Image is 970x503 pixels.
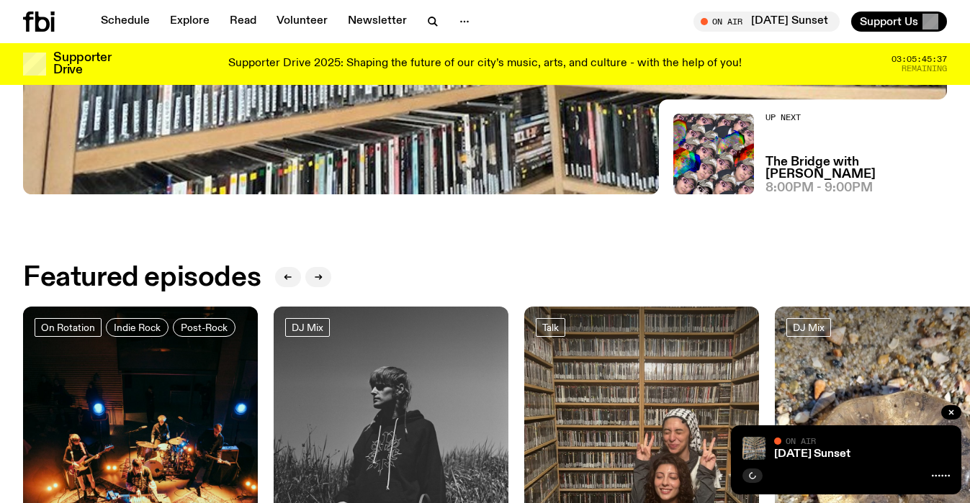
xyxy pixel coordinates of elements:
a: DJ Mix [786,318,831,337]
a: The Bridge with [PERSON_NAME] [765,156,947,181]
h3: Supporter Drive [53,52,111,76]
span: Indie Rock [114,322,161,332]
a: DJ Mix [285,318,330,337]
img: A corner shot of the fbi music library [742,437,765,460]
span: On Rotation [41,322,95,332]
button: On Air[DATE] Sunset [693,12,840,32]
a: Volunteer [268,12,336,32]
span: DJ Mix [292,322,323,332]
a: Read [221,12,265,32]
a: On Rotation [35,318,102,337]
h2: Up Next [765,114,947,122]
p: Supporter Drive 2025: Shaping the future of our city’s music, arts, and culture - with the help o... [228,58,742,71]
a: Newsletter [339,12,416,32]
a: [DATE] Sunset [774,448,850,460]
a: Schedule [92,12,158,32]
span: 03:05:45:37 [892,55,947,63]
a: Indie Rock [106,318,169,337]
span: Remaining [902,65,947,73]
span: On Air [786,436,816,445]
span: 8:00pm - 9:00pm [765,182,873,194]
span: Support Us [860,15,918,28]
span: Talk [542,322,559,332]
a: Talk [536,318,565,337]
span: DJ Mix [793,322,825,332]
a: Explore [161,12,218,32]
span: Post-Rock [181,322,228,332]
button: Support Us [851,12,947,32]
h2: Featured episodes [23,265,261,291]
a: Post-Rock [173,318,235,337]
